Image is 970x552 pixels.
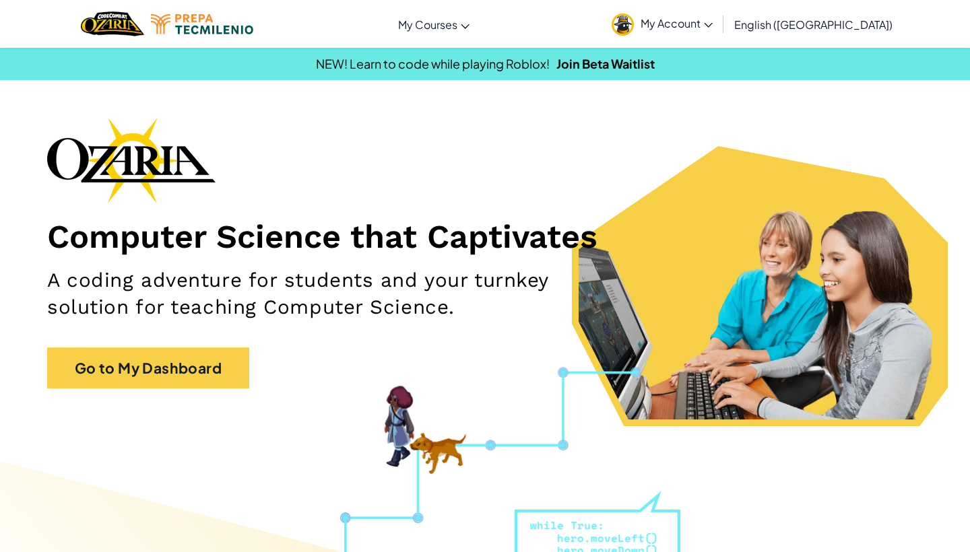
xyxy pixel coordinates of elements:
h2: A coding adventure for students and your turnkey solution for teaching Computer Science. [47,267,634,320]
a: My Courses [391,6,476,42]
a: Ozaria by CodeCombat logo [81,10,143,38]
a: My Account [605,3,719,45]
span: English ([GEOGRAPHIC_DATA]) [734,18,893,32]
a: Go to My Dashboard [47,347,249,389]
img: Ozaria branding logo [47,117,216,203]
img: Home [81,10,143,38]
h1: Computer Science that Captivates [47,217,923,256]
span: My Account [641,16,713,30]
a: Join Beta Waitlist [556,56,655,71]
a: English ([GEOGRAPHIC_DATA]) [727,6,899,42]
img: avatar [612,13,634,36]
img: Tecmilenio logo [151,14,253,34]
span: NEW! Learn to code while playing Roblox! [316,56,550,71]
span: My Courses [398,18,457,32]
